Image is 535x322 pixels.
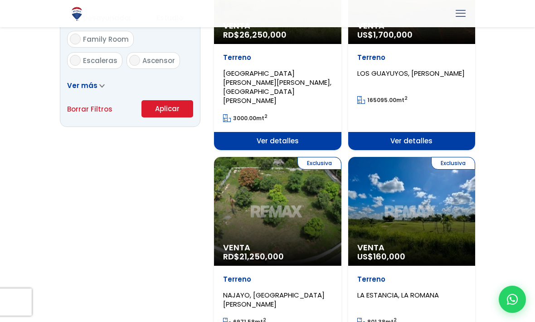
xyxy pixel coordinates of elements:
[373,251,405,262] span: 160,000
[67,103,112,115] a: Borrar Filtros
[357,243,467,252] span: Venta
[404,95,408,102] sup: 2
[357,251,405,262] span: US$
[239,29,287,40] span: 26,250,000
[223,243,332,252] span: Venta
[239,251,284,262] span: 21,250,000
[453,6,468,21] a: mobile menu
[223,53,332,62] p: Terreno
[357,275,467,284] p: Terreno
[141,100,193,117] button: Aplicar
[223,290,325,309] span: NAJAYO, [GEOGRAPHIC_DATA][PERSON_NAME]
[373,29,413,40] span: 1,700,000
[357,96,408,104] span: mt
[431,157,475,170] span: Exclusiva
[223,29,287,40] span: RD$
[357,68,465,78] span: LOS GUAYUYOS, [PERSON_NAME]
[233,114,256,122] span: 3000.00
[223,251,284,262] span: RD$
[70,55,81,66] input: Escaleras
[67,81,97,90] span: Ver más
[214,132,341,150] span: Ver detalles
[67,81,105,90] a: Ver más
[83,34,129,44] span: Family Room
[357,53,467,62] p: Terreno
[357,290,439,300] span: LA ESTANCIA, LA ROMANA
[129,55,140,66] input: Ascensor
[223,275,332,284] p: Terreno
[367,96,396,104] span: 165095.00
[264,113,267,120] sup: 2
[223,114,267,122] span: mt
[70,34,81,44] input: Family Room
[69,6,85,22] img: Logo de REMAX
[348,132,476,150] span: Ver detalles
[83,56,117,65] span: Escaleras
[223,68,331,105] span: [GEOGRAPHIC_DATA][PERSON_NAME][PERSON_NAME], [GEOGRAPHIC_DATA][PERSON_NAME]
[142,56,175,65] span: Ascensor
[357,29,413,40] span: US$
[297,157,341,170] span: Exclusiva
